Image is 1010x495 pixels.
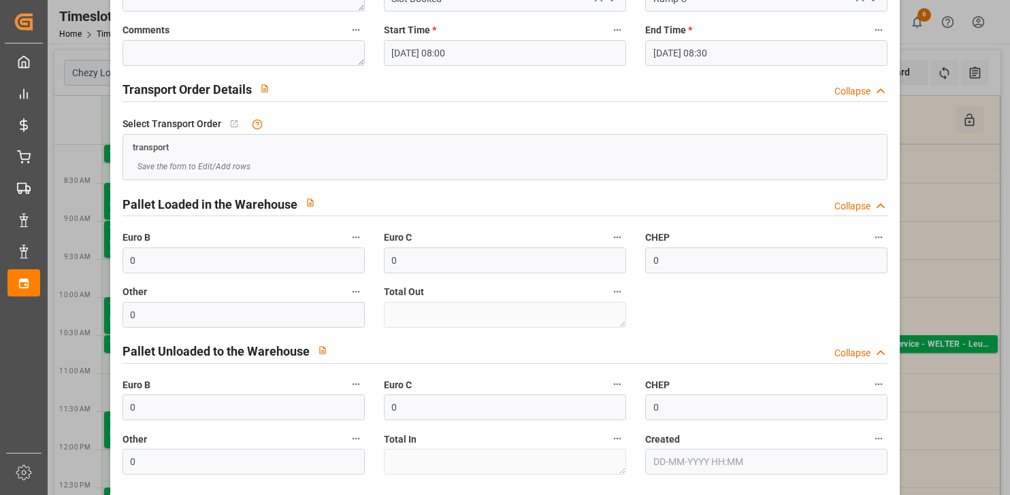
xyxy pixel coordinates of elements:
button: Created [870,430,887,447]
button: CHEP [870,375,887,393]
span: Euro B [123,378,150,392]
button: Comments [347,21,365,39]
span: Start Time [384,23,436,37]
span: Euro C [384,231,412,245]
input: DD-MM-YYYY HH:MM [645,40,887,66]
div: Collapse [834,346,870,360]
input: DD-MM-YYYY HH:MM [645,449,887,475]
div: Collapse [834,84,870,99]
span: Comments [123,23,169,37]
div: Collapse [834,199,870,214]
h2: Pallet Loaded in the Warehouse [123,195,297,214]
span: CHEP [645,378,670,392]
span: Other [123,432,147,447]
button: View description [252,75,278,101]
span: End Time [645,23,692,37]
span: transport [133,142,169,152]
button: Euro B [347,375,365,393]
a: transport [133,141,169,152]
button: Total Out [608,283,626,301]
h2: Pallet Unloaded to the Warehouse [123,342,310,360]
span: Euro B [123,231,150,245]
span: Total Out [384,285,424,299]
span: Save the form to Edit/Add rows [137,160,250,173]
button: View description [310,337,336,363]
input: DD-MM-YYYY HH:MM [384,40,626,66]
button: CHEP [870,228,887,246]
button: Euro B [347,228,365,246]
button: Other [347,430,365,447]
span: Total In [384,432,417,447]
button: Start Time * [608,21,626,39]
button: Euro C [608,375,626,393]
button: Total In [608,430,626,447]
button: Euro C [608,228,626,246]
span: Euro C [384,378,412,392]
h2: Transport Order Details [123,80,252,99]
span: Other [123,285,147,299]
span: Created [645,432,680,447]
span: Select Transport Order [123,117,221,131]
button: View description [297,190,323,216]
button: Other [347,283,365,301]
button: End Time * [870,21,887,39]
span: CHEP [645,231,670,245]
